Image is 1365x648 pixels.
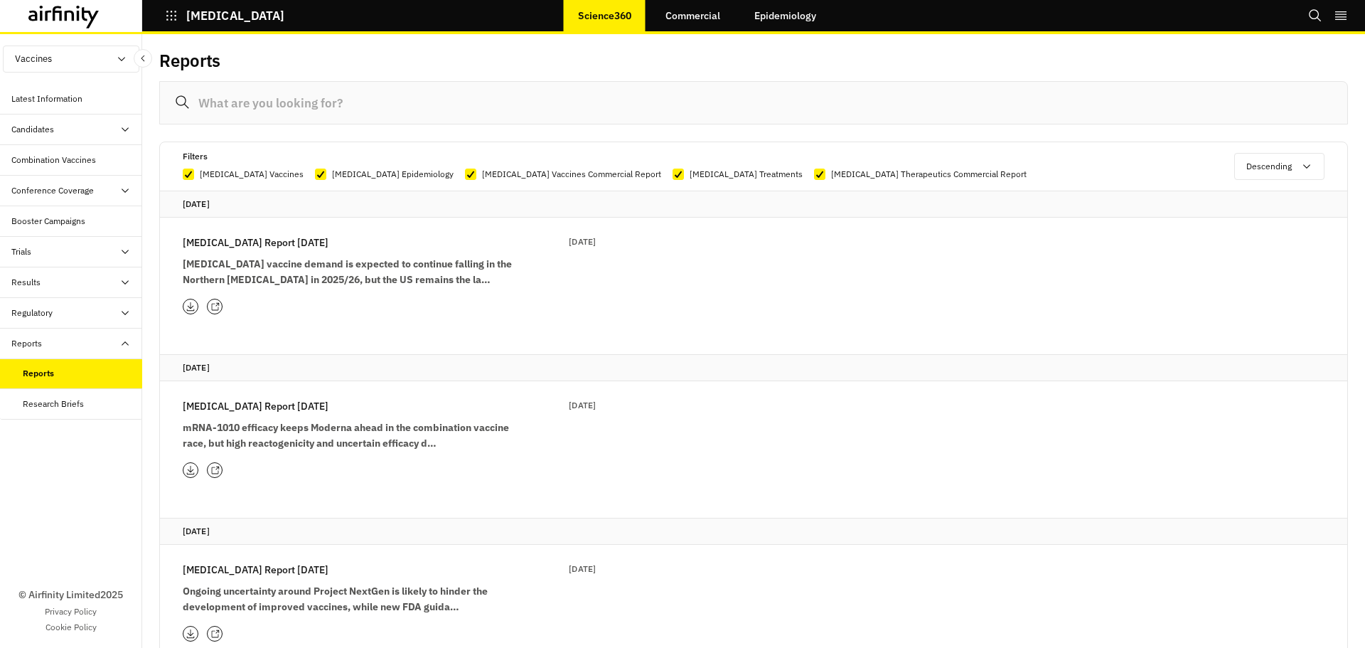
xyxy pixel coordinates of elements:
strong: [MEDICAL_DATA] vaccine demand is expected to continue falling in the Northern [MEDICAL_DATA] in 2... [183,257,512,286]
div: Combination Vaccines [11,154,96,166]
div: Candidates [11,123,54,136]
div: Latest Information [11,92,82,105]
p: [DATE] [569,398,596,413]
p: [DATE] [569,235,596,249]
p: [DATE] [183,524,1324,538]
div: Research Briefs [23,398,84,410]
a: Privacy Policy [45,605,97,618]
p: Filters [183,149,208,164]
strong: Ongoing uncertainty around Project NextGen is likely to hinder the development of improved vaccin... [183,585,488,613]
button: [MEDICAL_DATA] [165,4,284,28]
p: [MEDICAL_DATA] Epidemiology [332,167,454,181]
div: Regulatory [11,307,53,319]
button: Close Sidebar [134,49,152,68]
p: [MEDICAL_DATA] Vaccines [200,167,304,181]
p: [DATE] [183,197,1324,211]
a: Cookie Policy [45,621,97,634]
strong: mRNA-1010 efficacy keeps Moderna ahead in the combination vaccine race, but high reactogenicity a... [183,421,509,450]
p: [MEDICAL_DATA] [186,9,284,22]
p: [MEDICAL_DATA] Therapeutics Commercial Report [831,167,1027,181]
div: Conference Coverage [11,184,94,197]
p: [DATE] [183,361,1324,375]
button: Descending [1234,153,1324,180]
p: [MEDICAL_DATA] Vaccines Commercial Report [482,167,661,181]
button: Vaccines [3,46,139,73]
div: Trials [11,245,31,258]
div: Results [11,276,41,289]
div: Reports [23,367,54,380]
p: [MEDICAL_DATA] Treatments [690,167,803,181]
p: [MEDICAL_DATA] Report [DATE] [183,398,328,414]
div: Booster Campaigns [11,215,85,228]
p: [MEDICAL_DATA] Report [DATE] [183,235,328,250]
h2: Reports [159,51,220,71]
button: Search [1308,4,1322,28]
p: © Airfinity Limited 2025 [18,588,123,602]
p: Science360 [578,10,631,21]
div: Reports [11,337,42,350]
input: What are you looking for? [159,81,1348,124]
p: [MEDICAL_DATA] Report [DATE] [183,562,328,578]
p: [DATE] [569,562,596,576]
